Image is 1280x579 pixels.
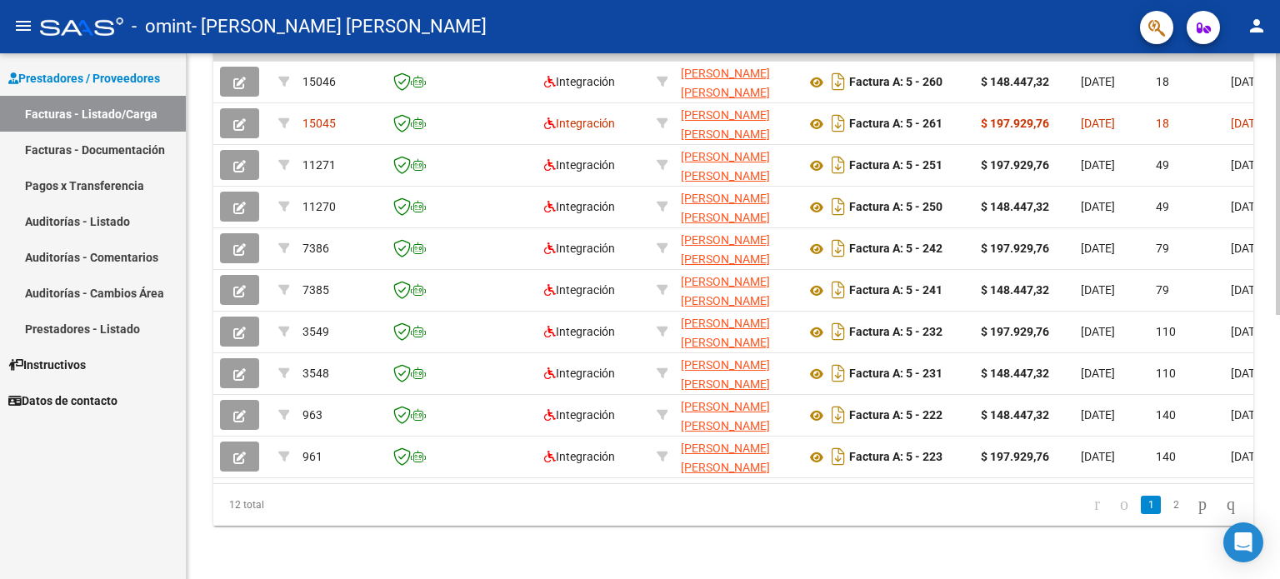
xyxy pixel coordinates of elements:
span: 3549 [302,325,329,338]
strong: $ 148.447,32 [981,408,1049,422]
span: [DATE] [1081,367,1115,380]
strong: $ 148.447,32 [981,200,1049,213]
i: Descargar documento [827,318,849,345]
strong: $ 148.447,32 [981,283,1049,297]
span: Integración [544,242,615,255]
i: Descargar documento [827,402,849,428]
strong: Factura A: 5 - 241 [849,284,942,297]
span: [PERSON_NAME] [PERSON_NAME] [681,275,770,307]
span: 7385 [302,283,329,297]
div: 27278580151 [681,147,792,182]
span: [PERSON_NAME] [PERSON_NAME] [681,317,770,349]
span: [DATE] [1231,242,1265,255]
i: Descargar documento [827,193,849,220]
a: go to previous page [1112,496,1136,514]
div: 12 total [213,484,418,526]
span: [PERSON_NAME] [PERSON_NAME] [681,108,770,141]
strong: Factura A: 5 - 232 [849,326,942,339]
span: 140 [1156,408,1176,422]
span: Integración [544,367,615,380]
span: [DATE] [1081,408,1115,422]
i: Descargar documento [827,277,849,303]
strong: $ 197.929,76 [981,242,1049,255]
span: [DATE] [1081,200,1115,213]
mat-icon: person [1247,16,1267,36]
span: [DATE] [1081,325,1115,338]
strong: $ 197.929,76 [981,117,1049,130]
span: 110 [1156,367,1176,380]
div: 27278580151 [681,64,792,99]
span: [DATE] [1081,283,1115,297]
span: 140 [1156,450,1176,463]
i: Descargar documento [827,68,849,95]
span: [DATE] [1231,158,1265,172]
span: [PERSON_NAME] [PERSON_NAME] [681,192,770,224]
span: 110 [1156,325,1176,338]
a: 2 [1166,496,1186,514]
i: Descargar documento [827,152,849,178]
i: Descargar documento [827,235,849,262]
strong: Factura A: 5 - 222 [849,409,942,422]
a: go to last page [1219,496,1242,514]
span: Datos de contacto [8,392,117,410]
span: [DATE] [1231,75,1265,88]
span: [DATE] [1231,408,1265,422]
span: 49 [1156,158,1169,172]
strong: Factura A: 5 - 261 [849,117,942,131]
span: [PERSON_NAME] [PERSON_NAME] [681,400,770,432]
span: [DATE] [1081,117,1115,130]
span: 79 [1156,283,1169,297]
span: Integración [544,200,615,213]
span: 961 [302,450,322,463]
strong: Factura A: 5 - 242 [849,242,942,256]
span: Integración [544,325,615,338]
strong: $ 197.929,76 [981,158,1049,172]
li: page 2 [1163,491,1188,519]
strong: $ 197.929,76 [981,325,1049,338]
span: Prestadores / Proveedores [8,69,160,87]
strong: $ 197.929,76 [981,450,1049,463]
span: Integración [544,408,615,422]
span: Integración [544,450,615,463]
li: page 1 [1138,491,1163,519]
strong: Factura A: 5 - 231 [849,367,942,381]
div: 27278580151 [681,314,792,349]
span: - omint [132,8,192,45]
div: 27278580151 [681,106,792,141]
span: 3548 [302,367,329,380]
span: 15046 [302,75,336,88]
span: 15045 [302,117,336,130]
strong: Factura A: 5 - 260 [849,76,942,89]
span: 11270 [302,200,336,213]
span: 7386 [302,242,329,255]
div: 27278580151 [681,439,792,474]
strong: $ 148.447,32 [981,367,1049,380]
strong: Factura A: 5 - 223 [849,451,942,464]
strong: Factura A: 5 - 251 [849,159,942,172]
div: 27278580151 [681,189,792,224]
span: [DATE] [1231,283,1265,297]
i: Descargar documento [827,443,849,470]
span: [PERSON_NAME] [PERSON_NAME] [681,150,770,182]
span: [PERSON_NAME] [PERSON_NAME] [681,233,770,266]
span: [DATE] [1081,242,1115,255]
div: Open Intercom Messenger [1223,522,1263,562]
span: 18 [1156,117,1169,130]
div: 27278580151 [681,231,792,266]
span: Instructivos [8,356,86,374]
span: [PERSON_NAME] [PERSON_NAME] [681,67,770,99]
span: [PERSON_NAME] [PERSON_NAME] [681,442,770,474]
strong: $ 148.447,32 [981,75,1049,88]
span: 18 [1156,75,1169,88]
span: - [PERSON_NAME] [PERSON_NAME] [192,8,487,45]
strong: Factura A: 5 - 250 [849,201,942,214]
a: 1 [1141,496,1161,514]
span: Integración [544,158,615,172]
i: Descargar documento [827,110,849,137]
mat-icon: menu [13,16,33,36]
span: Integración [544,75,615,88]
a: go to next page [1191,496,1214,514]
span: [DATE] [1081,75,1115,88]
span: [DATE] [1231,325,1265,338]
span: [PERSON_NAME] [PERSON_NAME] [681,358,770,391]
